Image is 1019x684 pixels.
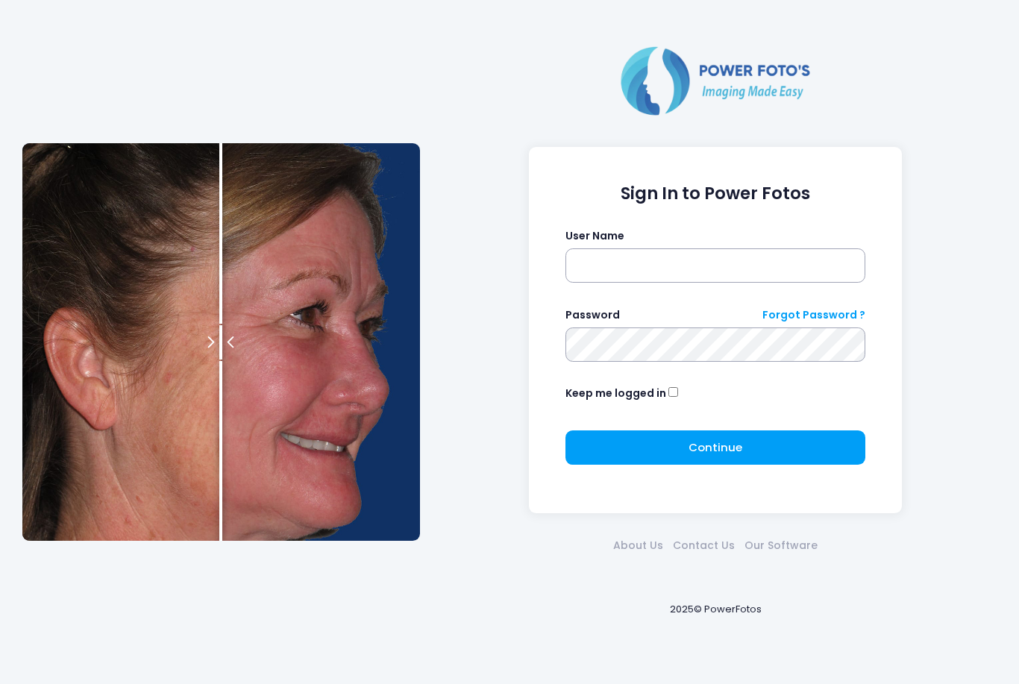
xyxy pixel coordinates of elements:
[565,228,624,244] label: User Name
[689,439,742,455] span: Continue
[565,430,866,465] button: Continue
[609,538,668,553] a: About Us
[615,43,816,118] img: Logo
[434,577,997,641] div: 2025© PowerFotos
[762,307,865,323] a: Forgot Password ?
[740,538,823,553] a: Our Software
[565,183,866,204] h1: Sign In to Power Fotos
[565,307,620,323] label: Password
[668,538,740,553] a: Contact Us
[565,386,666,401] label: Keep me logged in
